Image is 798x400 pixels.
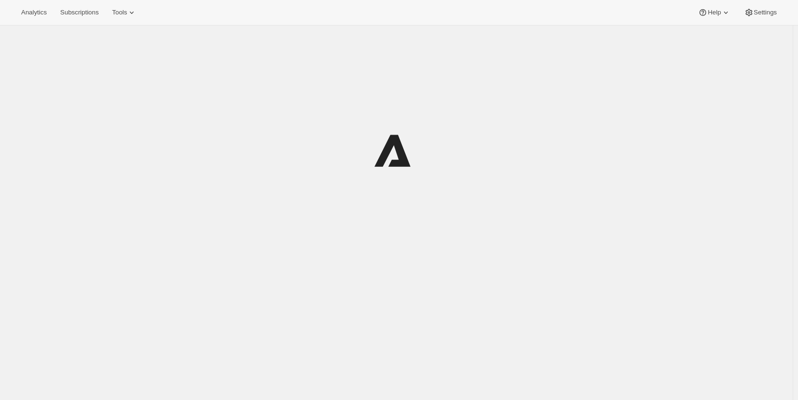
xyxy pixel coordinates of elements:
span: Subscriptions [60,9,99,16]
span: Help [708,9,721,16]
button: Settings [738,6,783,19]
button: Analytics [15,6,52,19]
button: Tools [106,6,142,19]
span: Tools [112,9,127,16]
button: Help [692,6,736,19]
span: Settings [754,9,777,16]
span: Analytics [21,9,47,16]
button: Subscriptions [54,6,104,19]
